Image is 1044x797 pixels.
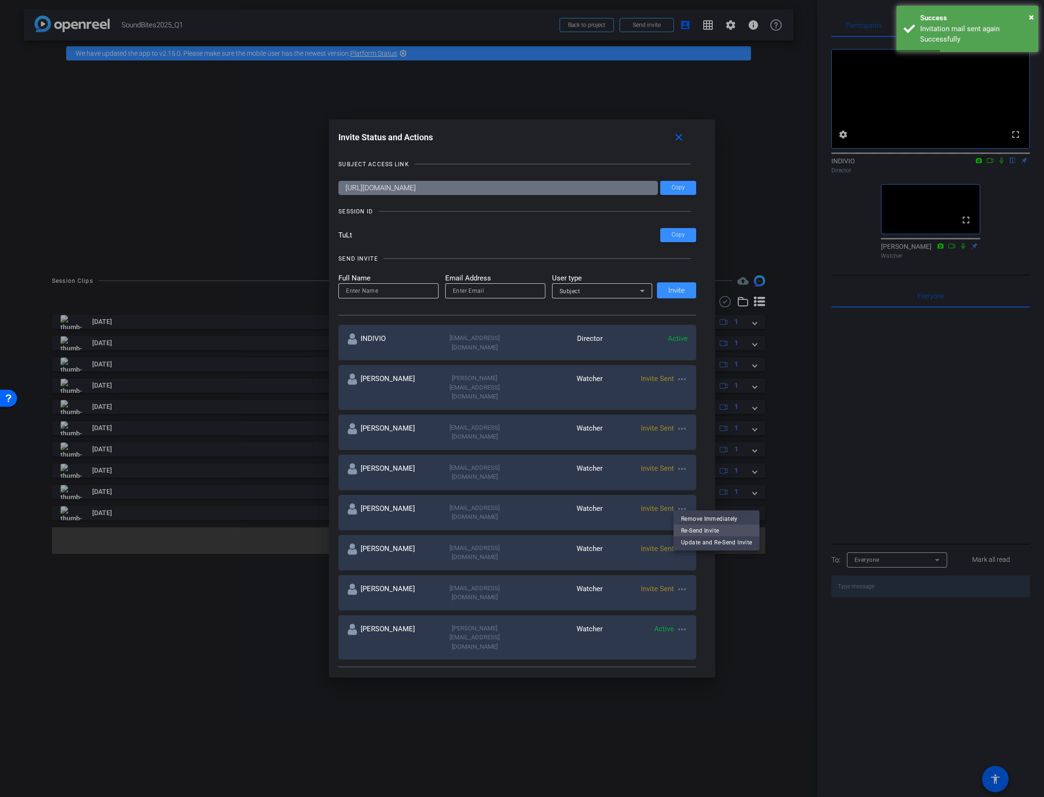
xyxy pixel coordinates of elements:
span: × [1029,11,1034,23]
span: Update and Re-Send Invite [681,536,752,548]
div: Success [920,13,1031,24]
span: Re-Send Invite [681,525,752,536]
span: Remove Immediately [681,513,752,524]
div: Invitation mail sent again Successfully [920,24,1031,45]
button: Close [1029,10,1034,24]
